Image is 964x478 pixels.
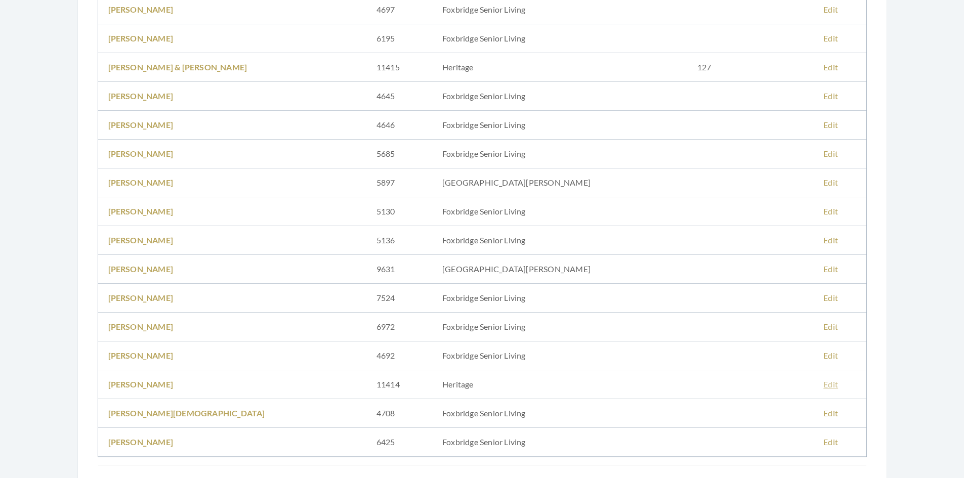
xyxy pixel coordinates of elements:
[108,62,247,72] a: [PERSON_NAME] & [PERSON_NAME]
[108,293,174,302] a: [PERSON_NAME]
[366,399,432,428] td: 4708
[823,149,838,158] a: Edit
[108,322,174,331] a: [PERSON_NAME]
[366,284,432,313] td: 7524
[823,408,838,418] a: Edit
[366,111,432,140] td: 4646
[366,370,432,399] td: 11414
[432,53,687,82] td: Heritage
[432,168,687,197] td: [GEOGRAPHIC_DATA][PERSON_NAME]
[823,91,838,101] a: Edit
[108,120,174,129] a: [PERSON_NAME]
[366,168,432,197] td: 5897
[366,24,432,53] td: 6195
[432,255,687,284] td: [GEOGRAPHIC_DATA][PERSON_NAME]
[823,293,838,302] a: Edit
[108,379,174,389] a: [PERSON_NAME]
[108,178,174,187] a: [PERSON_NAME]
[687,53,813,82] td: 127
[823,379,838,389] a: Edit
[823,235,838,245] a: Edit
[366,140,432,168] td: 5685
[108,5,174,14] a: [PERSON_NAME]
[432,341,687,370] td: Foxbridge Senior Living
[366,255,432,284] td: 9631
[823,206,838,216] a: Edit
[432,313,687,341] td: Foxbridge Senior Living
[823,437,838,447] a: Edit
[108,235,174,245] a: [PERSON_NAME]
[432,82,687,111] td: Foxbridge Senior Living
[108,206,174,216] a: [PERSON_NAME]
[366,341,432,370] td: 4692
[432,24,687,53] td: Foxbridge Senior Living
[108,33,174,43] a: [PERSON_NAME]
[108,351,174,360] a: [PERSON_NAME]
[823,62,838,72] a: Edit
[366,313,432,341] td: 6972
[823,178,838,187] a: Edit
[432,284,687,313] td: Foxbridge Senior Living
[823,351,838,360] a: Edit
[366,428,432,457] td: 6425
[108,91,174,101] a: [PERSON_NAME]
[108,264,174,274] a: [PERSON_NAME]
[823,322,838,331] a: Edit
[432,197,687,226] td: Foxbridge Senior Living
[366,226,432,255] td: 5136
[432,370,687,399] td: Heritage
[366,53,432,82] td: 11415
[432,428,687,457] td: Foxbridge Senior Living
[823,5,838,14] a: Edit
[366,197,432,226] td: 5130
[108,437,174,447] a: [PERSON_NAME]
[823,33,838,43] a: Edit
[823,264,838,274] a: Edit
[432,140,687,168] td: Foxbridge Senior Living
[432,399,687,428] td: Foxbridge Senior Living
[432,111,687,140] td: Foxbridge Senior Living
[108,149,174,158] a: [PERSON_NAME]
[366,82,432,111] td: 4645
[823,120,838,129] a: Edit
[108,408,265,418] a: [PERSON_NAME][DEMOGRAPHIC_DATA]
[432,226,687,255] td: Foxbridge Senior Living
